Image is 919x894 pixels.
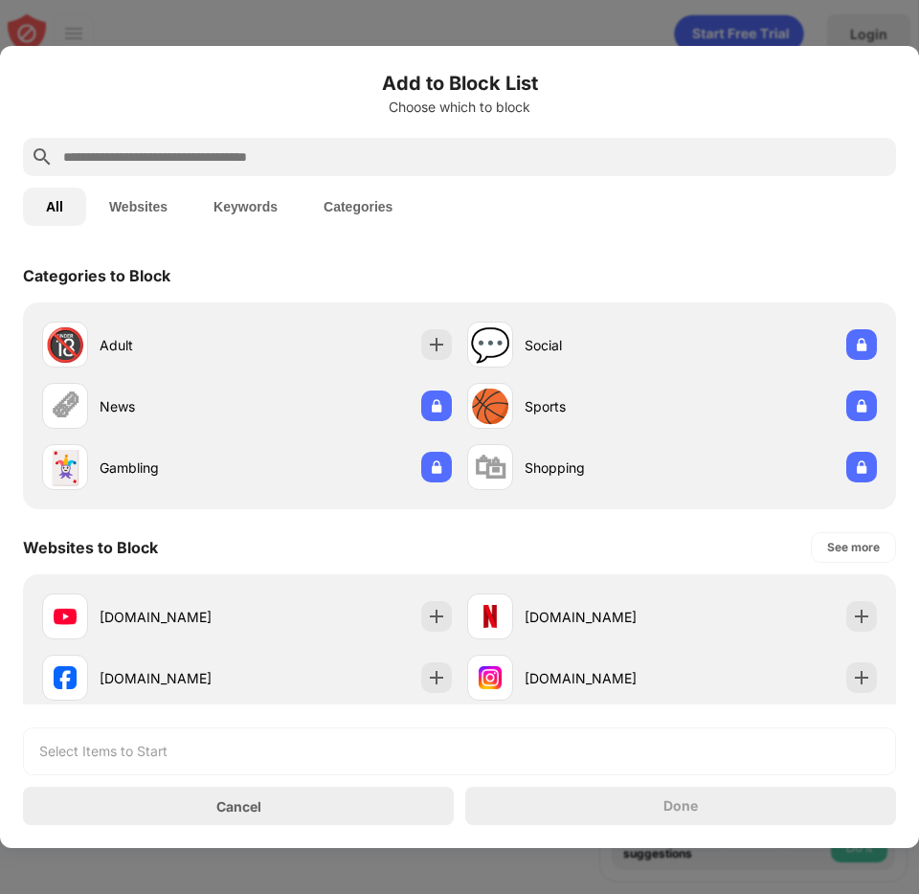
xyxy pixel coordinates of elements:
[31,145,54,168] img: search.svg
[301,188,415,226] button: Categories
[100,458,247,478] div: Gambling
[54,605,77,628] img: favicons
[39,742,168,761] div: Select Items to Start
[474,448,506,487] div: 🛍
[827,538,880,557] div: See more
[23,266,170,285] div: Categories to Block
[525,607,672,627] div: [DOMAIN_NAME]
[100,668,247,688] div: [DOMAIN_NAME]
[525,335,672,355] div: Social
[470,325,510,365] div: 💬
[525,668,672,688] div: [DOMAIN_NAME]
[525,396,672,416] div: Sports
[191,188,301,226] button: Keywords
[49,387,81,426] div: 🗞
[470,387,510,426] div: 🏀
[479,666,502,689] img: favicons
[100,607,247,627] div: [DOMAIN_NAME]
[100,396,247,416] div: News
[45,325,85,365] div: 🔞
[23,69,896,98] h6: Add to Block List
[45,448,85,487] div: 🃏
[525,458,672,478] div: Shopping
[663,798,698,814] div: Done
[100,335,247,355] div: Adult
[23,100,896,115] div: Choose which to block
[479,605,502,628] img: favicons
[23,188,86,226] button: All
[216,798,261,815] div: Cancel
[86,188,191,226] button: Websites
[23,538,158,557] div: Websites to Block
[54,666,77,689] img: favicons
